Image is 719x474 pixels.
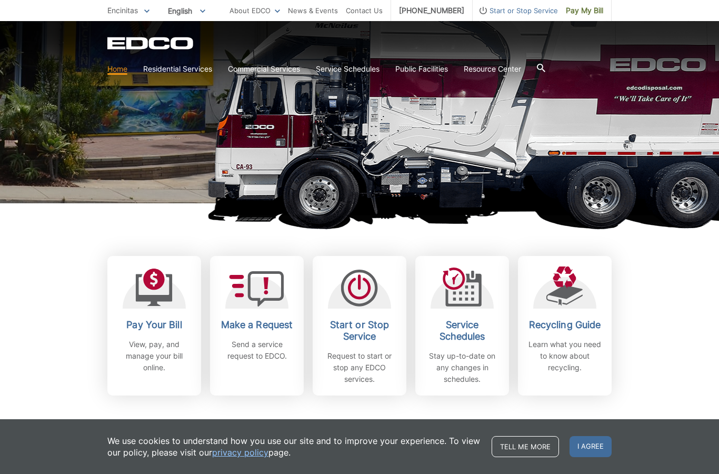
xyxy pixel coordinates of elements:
p: Send a service request to EDCO. [218,339,296,362]
a: News & Events [288,5,338,16]
a: Public Facilities [395,63,448,75]
a: Contact Us [346,5,383,16]
span: I agree [570,436,612,457]
p: Request to start or stop any EDCO services. [321,350,398,385]
p: Learn what you need to know about recycling. [526,339,604,373]
a: Tell me more [492,436,559,457]
a: Home [107,63,127,75]
span: English [160,2,213,19]
a: Resource Center [464,63,521,75]
a: Commercial Services [228,63,300,75]
p: We use cookies to understand how you use our site and to improve your experience. To view our pol... [107,435,481,458]
span: Pay My Bill [566,5,603,16]
p: Stay up-to-date on any changes in schedules. [423,350,501,385]
h2: Make a Request [218,319,296,331]
h2: Pay Your Bill [115,319,193,331]
a: About EDCO [229,5,280,16]
a: Pay Your Bill View, pay, and manage your bill online. [107,256,201,396]
a: Service Schedules Stay up-to-date on any changes in schedules. [415,256,509,396]
span: Encinitas [107,6,138,15]
a: Residential Services [143,63,212,75]
h2: Recycling Guide [526,319,604,331]
a: Make a Request Send a service request to EDCO. [210,256,304,396]
a: privacy policy [212,447,268,458]
h2: Start or Stop Service [321,319,398,342]
a: Service Schedules [316,63,380,75]
a: EDCD logo. Return to the homepage. [107,37,195,50]
p: View, pay, and manage your bill online. [115,339,193,373]
a: Recycling Guide Learn what you need to know about recycling. [518,256,612,396]
h2: Service Schedules [423,319,501,342]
